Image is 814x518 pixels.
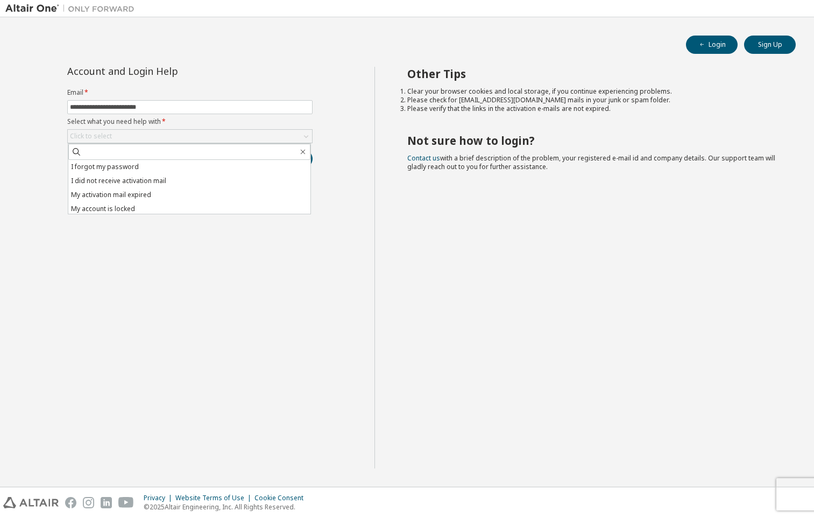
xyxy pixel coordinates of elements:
[407,104,776,113] li: Please verify that the links in the activation e-mails are not expired.
[407,134,776,148] h2: Not sure how to login?
[407,67,776,81] h2: Other Tips
[68,130,312,143] div: Click to select
[67,67,264,75] div: Account and Login Help
[407,153,775,171] span: with a brief description of the problem, your registered e-mail id and company details. Our suppo...
[144,494,175,502] div: Privacy
[686,36,738,54] button: Login
[5,3,140,14] img: Altair One
[175,494,254,502] div: Website Terms of Use
[67,88,313,97] label: Email
[118,497,134,508] img: youtube.svg
[101,497,112,508] img: linkedin.svg
[744,36,796,54] button: Sign Up
[67,117,313,126] label: Select what you need help with
[70,132,112,141] div: Click to select
[407,153,440,163] a: Contact us
[407,96,776,104] li: Please check for [EMAIL_ADDRESS][DOMAIN_NAME] mails in your junk or spam folder.
[3,497,59,508] img: altair_logo.svg
[83,497,94,508] img: instagram.svg
[407,87,776,96] li: Clear your browser cookies and local storage, if you continue experiencing problems.
[254,494,310,502] div: Cookie Consent
[144,502,310,512] p: © 2025 Altair Engineering, Inc. All Rights Reserved.
[68,160,310,174] li: I forgot my password
[65,497,76,508] img: facebook.svg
